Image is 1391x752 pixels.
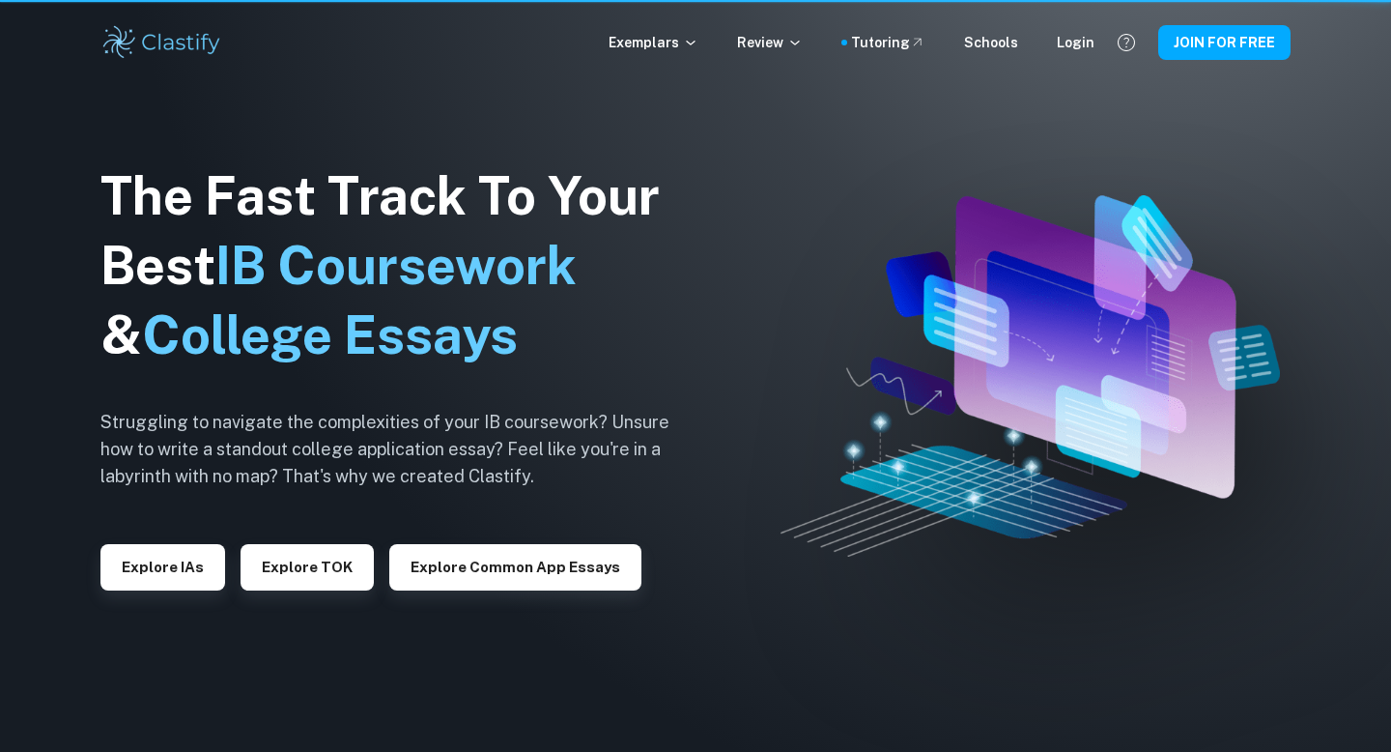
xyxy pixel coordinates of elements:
[100,23,223,62] img: Clastify logo
[851,32,925,53] a: Tutoring
[737,32,803,53] p: Review
[781,195,1280,556] img: Clastify hero
[215,235,577,296] span: IB Coursework
[100,557,225,575] a: Explore IAs
[1110,26,1143,59] button: Help and Feedback
[241,557,374,575] a: Explore TOK
[389,557,641,575] a: Explore Common App essays
[609,32,698,53] p: Exemplars
[241,544,374,591] button: Explore TOK
[964,32,1018,53] a: Schools
[142,304,518,365] span: College Essays
[1158,25,1291,60] button: JOIN FOR FREE
[100,161,699,370] h1: The Fast Track To Your Best &
[100,409,699,490] h6: Struggling to navigate the complexities of your IB coursework? Unsure how to write a standout col...
[389,544,641,591] button: Explore Common App essays
[100,544,225,591] button: Explore IAs
[1057,32,1094,53] a: Login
